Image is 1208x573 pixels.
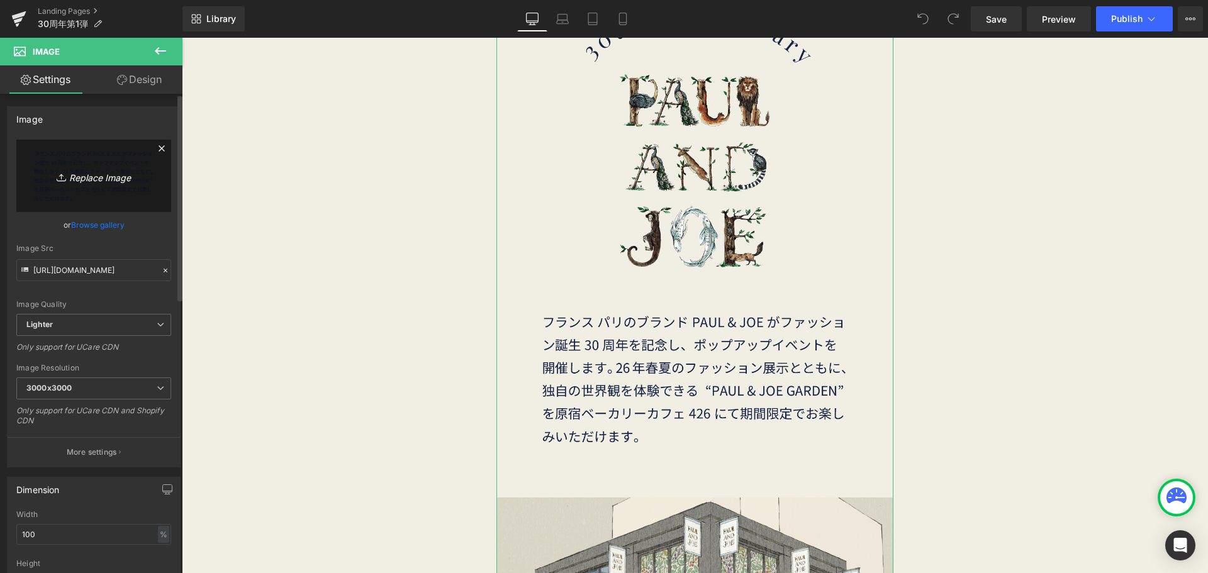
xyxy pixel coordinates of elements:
div: Image [16,107,43,125]
span: Save [986,13,1007,26]
button: Redo [941,6,966,31]
div: Height [16,559,171,568]
a: Laptop [547,6,578,31]
a: New Library [182,6,245,31]
div: Image Quality [16,300,171,309]
a: Mobile [608,6,638,31]
a: Preview [1027,6,1091,31]
div: or [16,218,171,231]
div: Width [16,510,171,519]
a: Browse gallery [71,214,125,236]
b: 3000x3000 [26,383,72,392]
b: Lighter [26,320,53,329]
span: Image [33,47,60,57]
span: 30周年第1弾 [38,19,88,29]
div: Only support for UCare CDN and Shopify CDN [16,406,171,434]
a: Design [94,65,185,94]
div: Image Src [16,244,171,253]
div: % [158,526,169,543]
div: Image Resolution [16,364,171,372]
span: Publish [1111,14,1143,24]
a: Desktop [517,6,547,31]
i: Replace Image [43,168,144,184]
div: Dimension [16,477,60,495]
button: Undo [910,6,936,31]
a: Tablet [578,6,608,31]
div: Open Intercom Messenger [1165,530,1195,560]
a: Landing Pages [38,6,182,16]
input: Link [16,259,171,281]
div: Only support for UCare CDN [16,342,171,360]
input: auto [16,524,171,545]
button: More settings [8,437,180,467]
span: Preview [1042,13,1076,26]
span: Library [206,13,236,25]
p: More settings [67,447,117,458]
button: Publish [1096,6,1173,31]
button: More [1178,6,1203,31]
